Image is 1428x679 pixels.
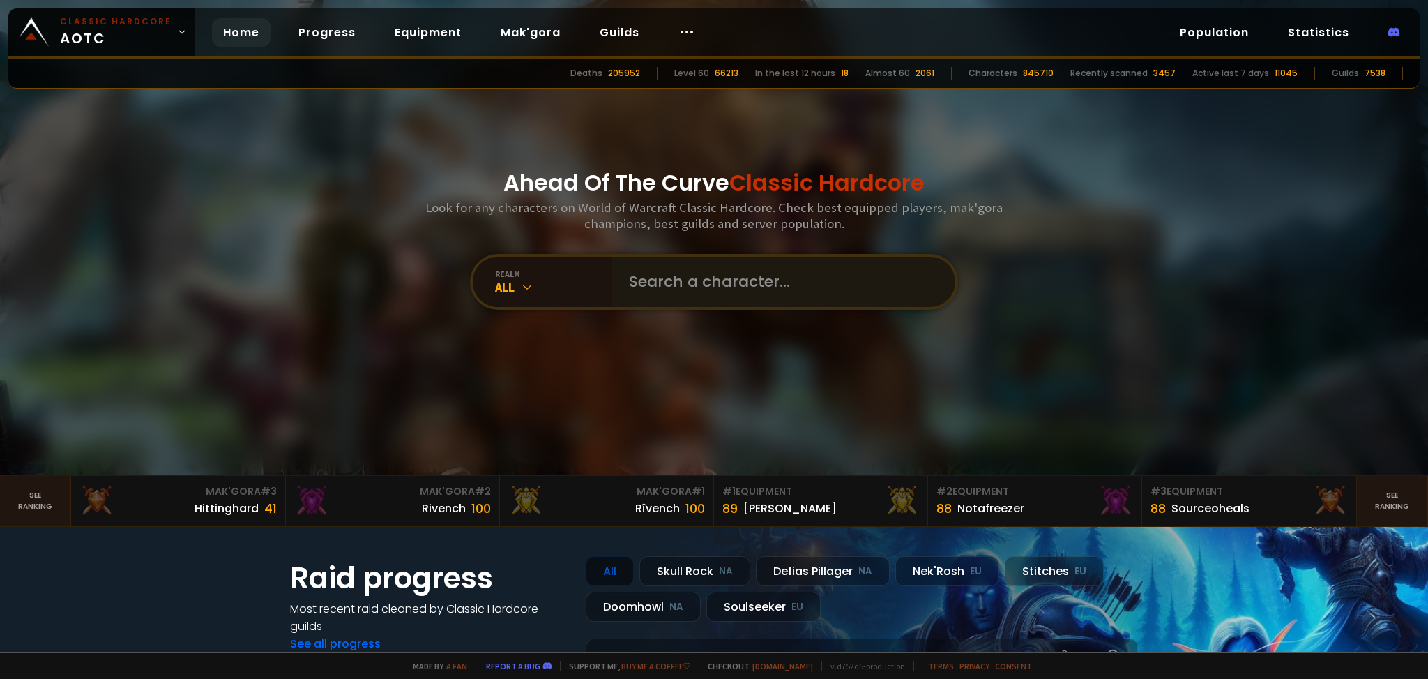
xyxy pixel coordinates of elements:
div: 41 [264,499,277,518]
div: Active last 7 days [1192,67,1269,80]
div: All [495,279,612,295]
div: Nek'Rosh [895,556,999,586]
div: Almost 60 [865,67,910,80]
input: Search a character... [621,257,939,307]
div: 18 [841,67,849,80]
div: Sourceoheals [1171,500,1249,517]
div: Deaths [570,67,602,80]
div: Rîvench [635,500,680,517]
div: 66213 [715,67,738,80]
a: [DOMAIN_NAME] [752,661,813,671]
a: #3Equipment88Sourceoheals [1142,476,1356,526]
div: Mak'Gora [79,484,276,499]
a: Home [212,18,271,47]
a: #2Equipment88Notafreezer [928,476,1142,526]
a: Equipment [383,18,473,47]
div: Recently scanned [1070,67,1148,80]
a: See all progress [290,636,381,652]
a: Terms [928,661,954,671]
a: a month agozgpetri on godDefias Pillager8 /90 [586,639,1138,676]
span: # 2 [475,484,491,498]
div: In the last 12 hours [755,67,835,80]
span: v. d752d5 - production [821,661,905,671]
div: 88 [936,499,952,518]
div: 89 [722,499,738,518]
div: Notafreezer [957,500,1024,517]
div: Hittinghard [195,500,259,517]
a: Buy me a coffee [621,661,690,671]
small: NA [858,565,872,579]
div: Equipment [1150,484,1347,499]
div: Mak'Gora [294,484,491,499]
a: a fan [446,661,467,671]
small: EU [970,565,982,579]
div: 100 [685,499,705,518]
small: EU [791,600,803,614]
div: [PERSON_NAME] [743,500,837,517]
div: 100 [471,499,491,518]
span: # 1 [692,484,705,498]
span: Made by [404,661,467,671]
div: Mak'Gora [508,484,705,499]
div: Rivench [422,500,466,517]
div: Stitches [1005,556,1104,586]
a: Privacy [959,661,989,671]
span: # 1 [722,484,736,498]
h3: Look for any characters on World of Warcraft Classic Hardcore. Check best equipped players, mak'g... [420,200,1008,232]
h1: Raid progress [290,556,569,600]
div: 11045 [1275,67,1298,80]
span: Classic Hardcore [729,167,925,198]
h4: Most recent raid cleaned by Classic Hardcore guilds [290,600,569,635]
div: 2061 [916,67,934,80]
small: Classic Hardcore [60,15,172,28]
span: Checkout [699,661,813,671]
a: Mak'Gora#3Hittinghard41 [71,476,285,526]
h1: Ahead Of The Curve [503,166,925,200]
div: 88 [1150,499,1166,518]
div: All [586,556,634,586]
small: NA [669,600,683,614]
a: Mak'Gora#2Rivench100 [286,476,500,526]
div: 7538 [1365,67,1385,80]
div: Characters [969,67,1017,80]
a: Population [1169,18,1260,47]
a: Consent [995,661,1032,671]
small: EU [1074,565,1086,579]
a: Statistics [1277,18,1360,47]
a: Mak'gora [489,18,572,47]
div: 845710 [1023,67,1054,80]
a: Classic HardcoreAOTC [8,8,195,56]
div: Guilds [1332,67,1359,80]
span: Support me, [560,661,690,671]
a: Seeranking [1357,476,1428,526]
span: # 3 [1150,484,1167,498]
span: AOTC [60,15,172,49]
div: Doomhowl [586,592,701,622]
div: 3457 [1153,67,1176,80]
a: Progress [287,18,367,47]
a: Report a bug [486,661,540,671]
a: Mak'Gora#1Rîvench100 [500,476,714,526]
a: Guilds [588,18,651,47]
small: NA [719,565,733,579]
span: # 3 [261,484,277,498]
div: Defias Pillager [756,556,890,586]
a: #1Equipment89[PERSON_NAME] [714,476,928,526]
div: 205952 [608,67,640,80]
div: Soulseeker [706,592,821,622]
div: Level 60 [674,67,709,80]
div: realm [495,269,612,279]
div: Equipment [722,484,919,499]
div: Equipment [936,484,1133,499]
span: # 2 [936,484,952,498]
div: Skull Rock [639,556,750,586]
